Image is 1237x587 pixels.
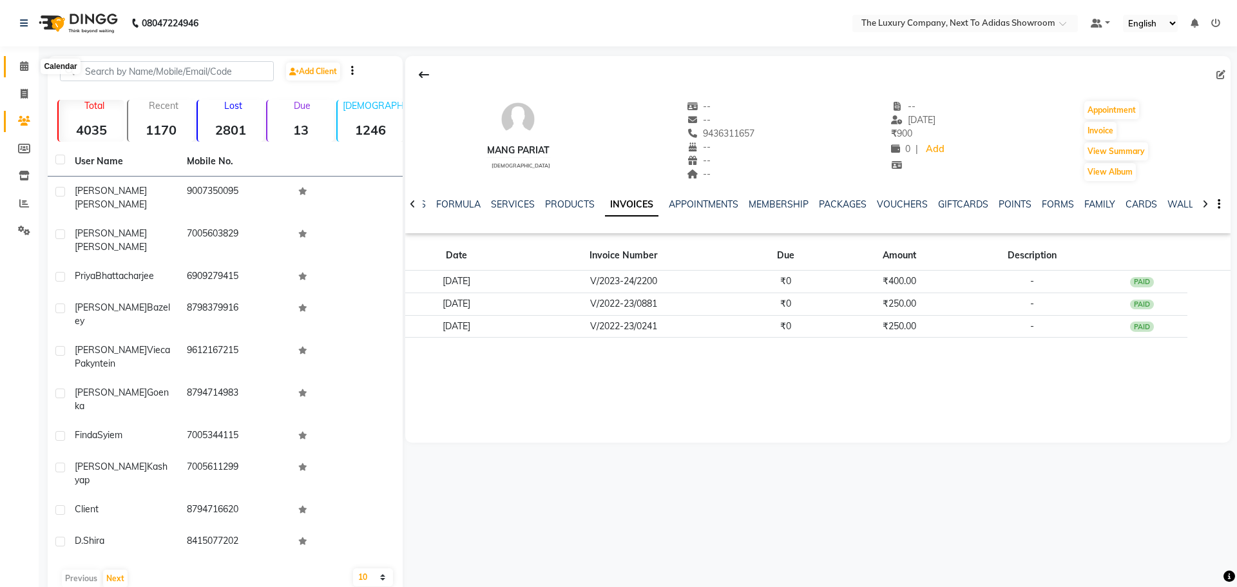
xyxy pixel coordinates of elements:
span: ₹ [891,128,897,139]
a: FORMULA [436,198,481,210]
td: 7005603829 [179,219,291,262]
button: View Summary [1084,142,1148,160]
td: ₹250.00 [831,293,968,315]
td: 6909279415 [179,262,291,293]
span: 9436311657 [687,128,755,139]
th: Invoice Number [508,241,740,271]
a: WALLET [1167,198,1204,210]
a: FORMS [1042,198,1074,210]
span: [PERSON_NAME] [75,387,147,398]
div: PAID [1130,322,1155,332]
span: 900 [891,128,912,139]
span: [PERSON_NAME] [75,241,147,253]
td: 8798379916 [179,293,291,336]
td: ₹250.00 [831,315,968,338]
span: [PERSON_NAME] [75,227,147,239]
td: 8794716620 [179,495,291,526]
td: 7005611299 [179,452,291,495]
th: Amount [831,241,968,271]
span: [PERSON_NAME] [75,461,147,472]
a: INVOICES [605,193,658,217]
span: -- [891,101,916,112]
td: 8415077202 [179,526,291,558]
p: Total [64,100,124,111]
div: Back to Client [410,63,437,87]
td: 9612167215 [179,336,291,378]
p: Lost [203,100,264,111]
div: PAID [1130,300,1155,310]
strong: 1170 [128,122,194,138]
th: User Name [67,147,179,177]
td: ₹0 [740,315,831,338]
p: Recent [133,100,194,111]
img: logo [33,5,121,41]
a: FAMILY [1084,198,1115,210]
button: View Album [1084,163,1136,181]
a: POINTS [999,198,1031,210]
strong: 4035 [59,122,124,138]
span: [DATE] [891,114,935,126]
td: [DATE] [405,315,508,338]
span: [PERSON_NAME] [75,302,147,313]
a: MEMBERSHIP [749,198,809,210]
a: GIFTCARDS [938,198,988,210]
th: Due [740,241,831,271]
b: 08047224946 [142,5,198,41]
span: | [916,142,918,156]
a: APPOINTMENTS [669,198,738,210]
td: ₹400.00 [831,271,968,293]
span: - [1030,320,1034,332]
span: - [1030,275,1034,287]
td: [DATE] [405,271,508,293]
td: 8794714983 [179,378,291,421]
span: Client [75,503,99,515]
span: Finda [75,429,97,441]
span: D. [75,535,83,546]
span: Syiem [97,429,122,441]
img: avatar [499,100,537,139]
span: - [1030,298,1034,309]
a: SERVICES [491,198,535,210]
td: V/2023-24/2200 [508,271,740,293]
td: V/2022-23/0241 [508,315,740,338]
span: -- [687,155,711,166]
button: Appointment [1084,101,1139,119]
td: ₹0 [740,293,831,315]
a: CARDS [1126,198,1157,210]
strong: 2801 [198,122,264,138]
td: 9007350095 [179,177,291,219]
th: Mobile No. [179,147,291,177]
td: V/2022-23/0881 [508,293,740,315]
span: [PERSON_NAME] [75,344,147,356]
a: PACKAGES [819,198,867,210]
a: VOUCHERS [877,198,928,210]
button: Invoice [1084,122,1117,140]
a: PRODUCTS [545,198,595,210]
span: 0 [891,143,910,155]
span: Bhattacharjee [95,270,154,282]
span: -- [687,141,711,153]
p: Due [270,100,333,111]
strong: 1246 [338,122,403,138]
p: [DEMOGRAPHIC_DATA] [343,100,403,111]
span: -- [687,114,711,126]
span: Shira [83,535,104,546]
span: Priya [75,270,95,282]
div: Calendar [41,59,80,74]
th: Description [968,241,1097,271]
div: Mang Pariat [486,144,550,157]
td: [DATE] [405,293,508,315]
div: PAID [1130,277,1155,287]
td: 7005344115 [179,421,291,452]
th: Date [405,241,508,271]
span: [DEMOGRAPHIC_DATA] [492,162,550,169]
strong: 13 [267,122,333,138]
a: Add Client [286,63,340,81]
span: -- [687,168,711,180]
input: Search by Name/Mobile/Email/Code [60,61,274,81]
span: -- [687,101,711,112]
a: Add [923,140,946,159]
span: [PERSON_NAME] [75,185,147,197]
span: [PERSON_NAME] [75,198,147,210]
td: ₹0 [740,271,831,293]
